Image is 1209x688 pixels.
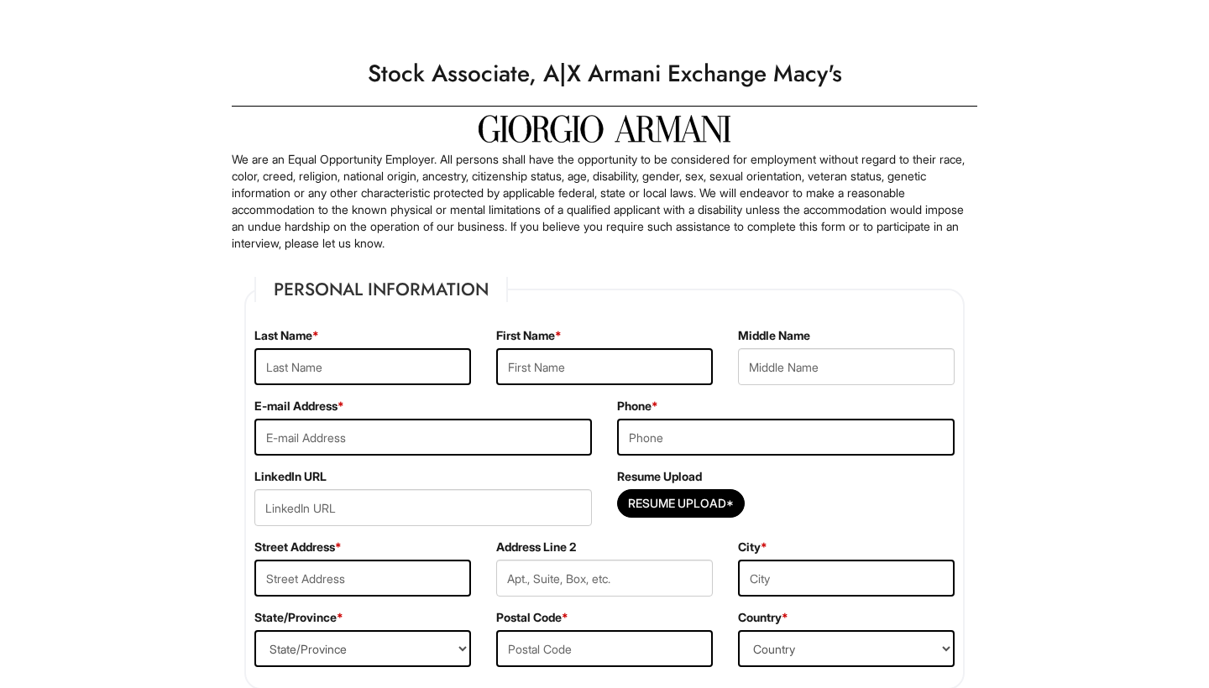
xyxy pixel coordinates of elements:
[254,419,592,456] input: E-mail Address
[738,348,955,385] input: Middle Name
[738,560,955,597] input: City
[617,489,745,518] button: Resume Upload*Resume Upload*
[254,489,592,526] input: LinkedIn URL
[496,327,562,344] label: First Name
[479,115,730,143] img: Giorgio Armani
[496,560,713,597] input: Apt., Suite, Box, etc.
[254,630,471,667] select: State/Province
[254,398,344,414] label: E-mail Address
[738,539,767,555] label: City
[254,327,319,344] label: Last Name
[496,609,568,626] label: Postal Code
[223,50,986,97] h1: Stock Associate, A|X Armani Exchange Macy's
[232,151,977,252] p: We are an Equal Opportunity Employer. All persons shall have the opportunity to be considered for...
[738,609,788,626] label: Country
[496,630,713,667] input: Postal Code
[254,560,471,597] input: Street Address
[617,419,955,456] input: Phone
[254,539,342,555] label: Street Address
[254,348,471,385] input: Last Name
[254,468,327,485] label: LinkedIn URL
[496,348,713,385] input: First Name
[254,609,343,626] label: State/Province
[496,539,576,555] label: Address Line 2
[738,630,955,667] select: Country
[254,277,508,302] legend: Personal Information
[738,327,810,344] label: Middle Name
[617,398,658,414] label: Phone
[617,468,702,485] label: Resume Upload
